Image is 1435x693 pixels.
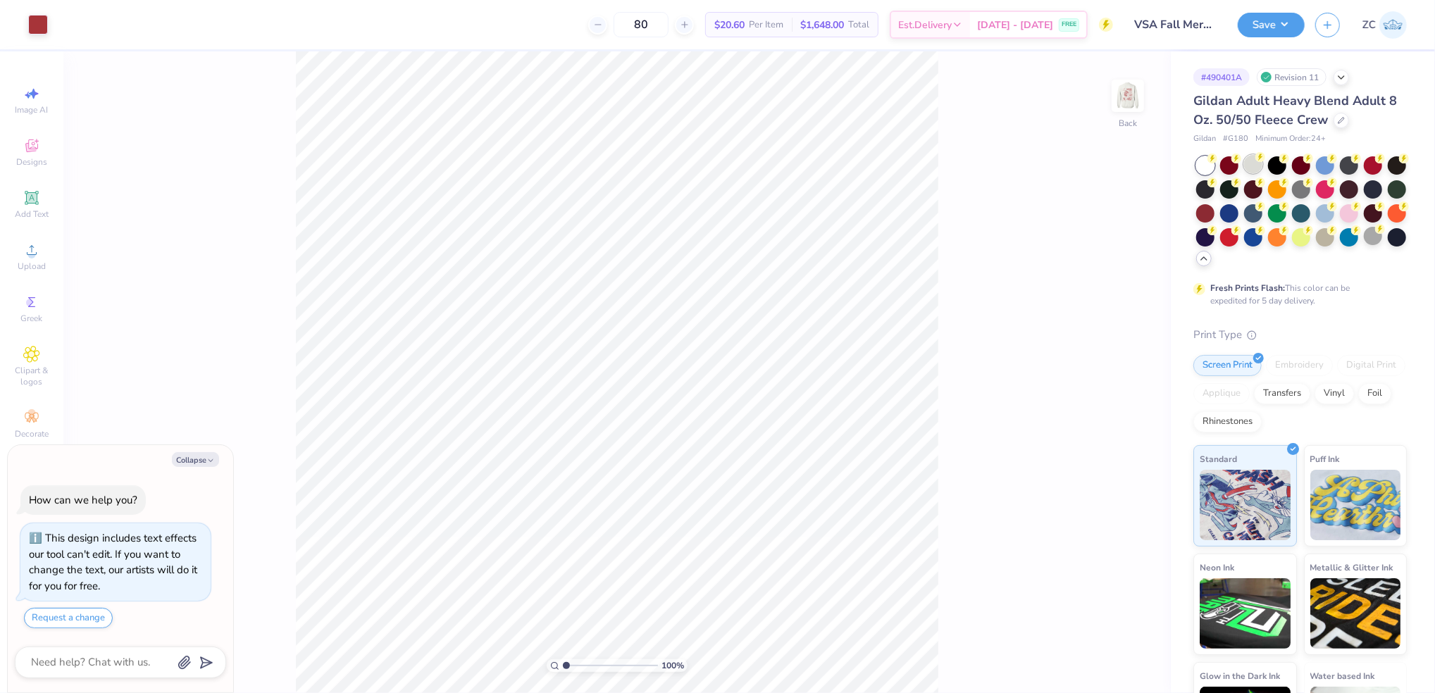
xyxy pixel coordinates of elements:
[1238,13,1305,37] button: Save
[800,18,844,32] span: $1,648.00
[1114,82,1142,110] img: Back
[1210,282,1384,307] div: This color can be expedited for 5 day delivery.
[1193,68,1250,86] div: # 490401A
[172,452,219,467] button: Collapse
[1200,560,1234,575] span: Neon Ink
[1254,383,1310,404] div: Transfers
[1193,383,1250,404] div: Applique
[7,365,56,387] span: Clipart & logos
[15,428,49,439] span: Decorate
[1255,133,1326,145] span: Minimum Order: 24 +
[898,18,952,32] span: Est. Delivery
[1193,92,1397,128] span: Gildan Adult Heavy Blend Adult 8 Oz. 50/50 Fleece Crew
[1200,578,1291,649] img: Neon Ink
[21,313,43,324] span: Greek
[1200,451,1237,466] span: Standard
[15,208,49,220] span: Add Text
[24,608,113,628] button: Request a change
[749,18,783,32] span: Per Item
[714,18,745,32] span: $20.60
[1337,355,1405,376] div: Digital Print
[29,531,197,593] div: This design includes text effects our tool can't edit. If you want to change the text, our artist...
[16,156,47,168] span: Designs
[1315,383,1354,404] div: Vinyl
[1062,20,1076,30] span: FREE
[661,659,684,672] span: 100 %
[1310,470,1401,540] img: Puff Ink
[1362,11,1407,39] a: ZC
[1200,470,1291,540] img: Standard
[1358,383,1391,404] div: Foil
[1193,355,1262,376] div: Screen Print
[15,104,49,115] span: Image AI
[1310,560,1393,575] span: Metallic & Glitter Ink
[1379,11,1407,39] img: Zoe Chan
[1210,282,1285,294] strong: Fresh Prints Flash:
[1266,355,1333,376] div: Embroidery
[614,12,669,37] input: – –
[1310,578,1401,649] img: Metallic & Glitter Ink
[1223,133,1248,145] span: # G180
[1119,117,1137,130] div: Back
[1193,133,1216,145] span: Gildan
[977,18,1053,32] span: [DATE] - [DATE]
[18,261,46,272] span: Upload
[29,493,137,507] div: How can we help you?
[1193,327,1407,343] div: Print Type
[1124,11,1227,39] input: Untitled Design
[848,18,869,32] span: Total
[1310,668,1375,683] span: Water based Ink
[1310,451,1340,466] span: Puff Ink
[1193,411,1262,432] div: Rhinestones
[1200,668,1280,683] span: Glow in the Dark Ink
[1362,17,1376,33] span: ZC
[1257,68,1327,86] div: Revision 11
